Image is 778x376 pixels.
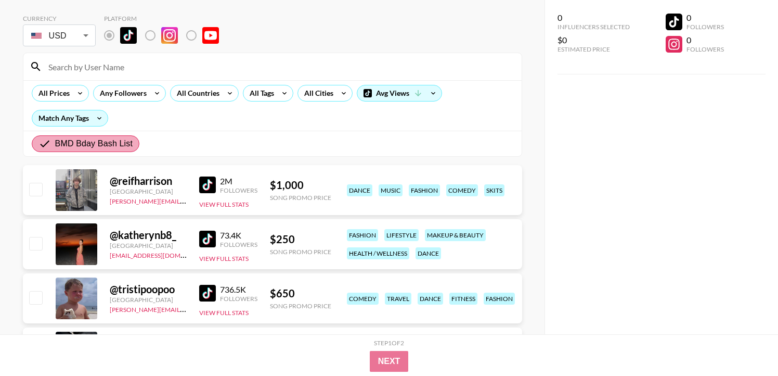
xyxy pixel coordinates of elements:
[220,241,257,248] div: Followers
[298,85,335,101] div: All Cities
[23,15,96,22] div: Currency
[120,27,137,44] img: TikTok
[270,302,331,310] div: Song Promo Price
[379,184,403,196] div: music
[374,339,404,347] div: Step 1 of 2
[243,85,276,101] div: All Tags
[385,293,411,305] div: travel
[110,242,187,249] div: [GEOGRAPHIC_DATA]
[686,35,724,45] div: 0
[161,27,178,44] img: Instagram
[347,293,379,305] div: comedy
[686,45,724,53] div: Followers
[110,304,313,314] a: [PERSON_NAME][EMAIL_ADDRESS][PERSON_NAME][DOMAIN_NAME]
[270,179,331,192] div: $ 1,000
[409,184,440,196] div: fashion
[220,176,257,186] div: 2M
[110,296,187,304] div: [GEOGRAPHIC_DATA]
[220,284,257,295] div: 736.5K
[32,85,72,101] div: All Prices
[270,287,331,300] div: $ 650
[270,194,331,202] div: Song Promo Price
[55,137,133,150] span: BMD Bday Bash List
[202,27,219,44] img: YouTube
[220,186,257,194] div: Followers
[199,231,216,247] img: TikTok
[384,229,419,241] div: lifestyle
[199,200,249,208] button: View Full Stats
[726,324,766,364] iframe: Drift Widget Chat Controller
[557,23,630,31] div: Influencers Selected
[270,248,331,256] div: Song Promo Price
[199,255,249,262] button: View Full Stats
[220,230,257,241] div: 73.4K
[104,24,227,46] div: List locked to TikTok.
[104,15,227,22] div: Platform
[42,58,515,75] input: Search by User Name
[557,12,630,23] div: 0
[25,27,94,45] div: USD
[270,233,331,246] div: $ 250
[347,184,372,196] div: dance
[171,85,222,101] div: All Countries
[110,187,187,195] div: [GEOGRAPHIC_DATA]
[94,85,149,101] div: Any Followers
[110,283,187,296] div: @ tristipoopoo
[110,195,264,205] a: [PERSON_NAME][EMAIL_ADDRESS][DOMAIN_NAME]
[32,110,108,126] div: Match Any Tags
[557,35,630,45] div: $0
[370,351,409,372] button: Next
[199,177,216,193] img: TikTok
[557,45,630,53] div: Estimated Price
[416,247,441,259] div: dance
[347,229,378,241] div: fashion
[446,184,478,196] div: comedy
[686,23,724,31] div: Followers
[199,285,216,302] img: TikTok
[199,309,249,317] button: View Full Stats
[449,293,477,305] div: fitness
[110,174,187,187] div: @ reifharrison
[484,293,515,305] div: fashion
[357,85,442,101] div: Avg Views
[484,184,504,196] div: skits
[418,293,443,305] div: dance
[425,229,486,241] div: makeup & beauty
[110,249,214,259] a: [EMAIL_ADDRESS][DOMAIN_NAME]
[686,12,724,23] div: 0
[220,295,257,303] div: Followers
[347,247,409,259] div: health / wellness
[110,229,187,242] div: @ katherynb8_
